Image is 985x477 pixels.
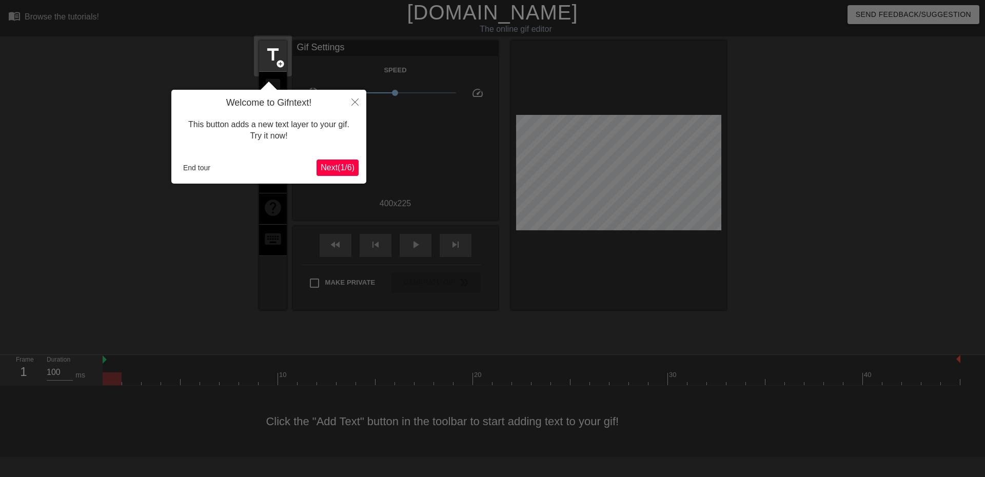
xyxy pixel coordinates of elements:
span: Next ( 1 / 6 ) [321,163,354,172]
button: End tour [179,160,214,175]
h4: Welcome to Gifntext! [179,97,359,109]
button: Next [317,160,359,176]
div: This button adds a new text layer to your gif. Try it now! [179,109,359,152]
button: Close [344,90,366,113]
